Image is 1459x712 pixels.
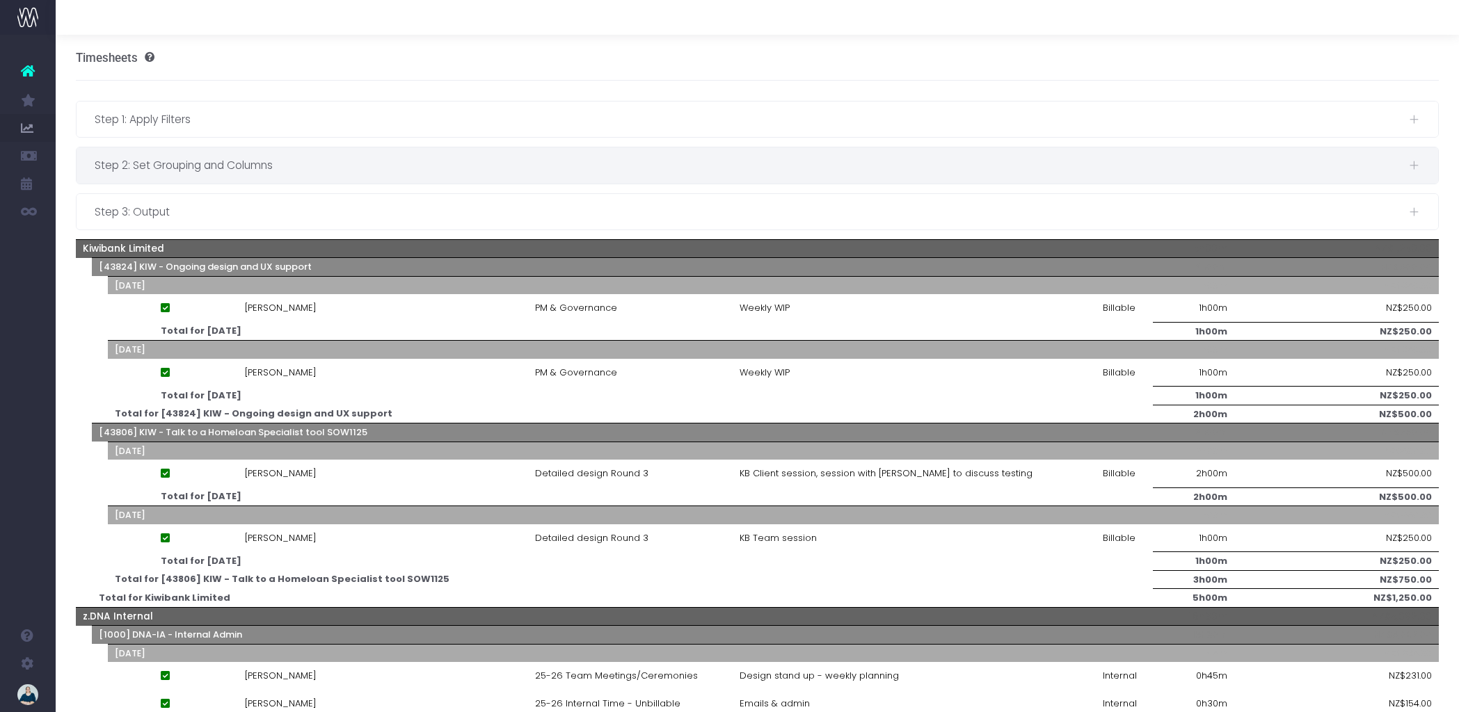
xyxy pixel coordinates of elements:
td: NZ$500.00 [1234,405,1439,423]
th: [43824] KIW - Ongoing design and UX support [92,258,733,277]
td: NZ$250.00 [1234,387,1439,405]
th: NZ$250.00 [1234,276,1439,294]
span: PM & Governance [535,301,617,315]
span: Detailed design Round 3 [535,531,648,545]
span: PM & Governance [535,366,617,380]
td: NZ$1,250.00 [1234,589,1439,608]
td: Total for Kiwibank Limited [92,589,733,608]
th: 16h30m [1153,626,1235,645]
td: Total for [43824] KIW - Ongoing design and UX support [108,405,733,423]
td: 3h00m [1153,570,1235,589]
th: 1h00m [1153,341,1235,359]
th: NZ$250.00 [1234,341,1439,359]
td: 2h00m [1153,487,1235,506]
th: NZ$1,250.00 [1234,239,1439,258]
span: [PERSON_NAME] [245,301,317,315]
span: Step 2: Set Grouping and Columns [95,156,1409,174]
td: 1h00m [1153,322,1235,341]
th: NZ$385.00 [1234,644,1439,662]
span: Weekly WIP [740,301,790,315]
td: NZ$500.00 [1234,460,1439,487]
td: 1h00m [1153,387,1235,405]
span: Emails & admin [740,697,810,711]
img: images/default_profile_image.png [17,684,38,705]
td: 2h00m [1153,460,1235,487]
th: z.DNA Internal [76,607,733,626]
td: Total for [DATE] [154,487,733,506]
span: Weekly WIP [740,366,790,380]
span: 25-26 Team Meetings/Ceremonies [535,669,698,683]
td: 1h00m [1153,524,1235,552]
td: 2h00m [1153,405,1235,423]
th: 1h00m [1153,506,1235,524]
td: Total for [DATE] [154,387,733,405]
span: Design stand up - weekly planning [740,669,899,683]
td: 1h00m [1153,359,1235,387]
td: 1h00m [1153,294,1235,322]
td: NZ$250.00 [1234,294,1439,322]
td: NZ$250.00 [1234,524,1439,552]
span: [PERSON_NAME] [245,697,317,711]
th: NZ$250.00 [1234,506,1439,524]
td: 0h45m [1153,662,1235,690]
th: [DATE] [108,644,733,662]
td: NZ$500.00 [1234,487,1439,506]
th: 3h00m [1153,423,1235,442]
th: NZ$500.00 [1234,442,1439,460]
span: [PERSON_NAME] [245,366,317,380]
span: KB Client session, session with [PERSON_NAME] to discuss testing [740,467,1033,480]
th: [DATE] [108,341,733,359]
td: NZ$750.00 [1234,570,1439,589]
th: [DATE] [108,506,733,524]
th: [DATE] [108,442,733,460]
th: 16h30m [1153,607,1235,626]
span: Step 1: Apply Filters [95,111,1409,128]
th: [DATE] [108,276,733,294]
span: [PERSON_NAME] [245,531,317,545]
th: NZ$500.00 [1234,258,1439,277]
td: 1h00m [1153,552,1235,571]
th: NZ$750.00 [1234,423,1439,442]
th: 2h00m [1153,258,1235,277]
th: [1000] DNA-IA - Internal Admin [92,626,733,645]
span: 25-26 Internal Time - Unbillable [535,697,680,711]
td: Total for [43806] KIW - Talk to a Homeloan Specialist tool SOW1125 [108,570,733,589]
th: [43806] KIW - Talk to a Homeloan Specialist tool SOW1125 [92,423,733,442]
td: 5h00m [1153,589,1235,608]
th: Kiwibank Limited [76,239,733,258]
td: NZ$231.00 [1234,662,1439,690]
td: NZ$250.00 [1234,552,1439,571]
h3: Timesheets [76,51,154,65]
th: 5h00m [1153,239,1235,258]
td: Total for [DATE] [154,552,733,571]
td: NZ$250.00 [1234,359,1439,387]
th: NZ$5,082.00 [1234,607,1439,626]
th: NZ$5,082.00 [1234,626,1439,645]
td: Total for [DATE] [154,322,733,341]
span: Detailed design Round 3 [535,467,648,480]
span: [PERSON_NAME] [245,467,317,480]
th: 2h00m [1153,442,1235,460]
th: 1h15m [1153,644,1235,662]
span: Step 3: Output [95,203,1409,220]
span: [PERSON_NAME] [245,669,317,683]
td: NZ$250.00 [1234,322,1439,341]
span: KB Team session [740,531,817,545]
th: 1h00m [1153,276,1235,294]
